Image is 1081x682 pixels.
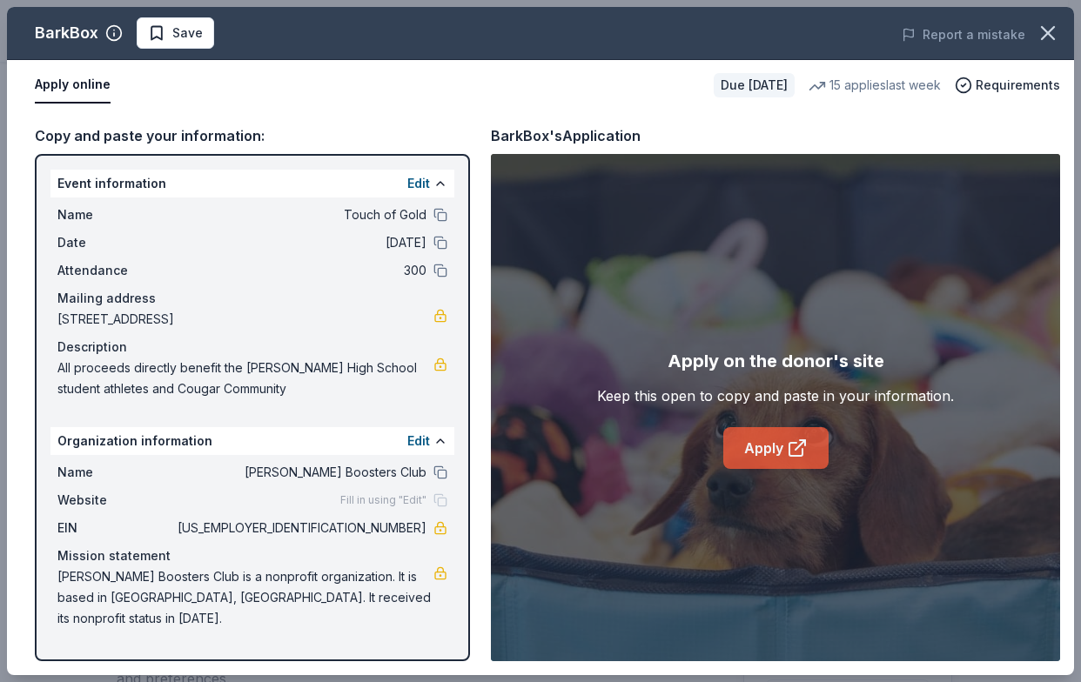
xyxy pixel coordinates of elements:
span: Touch of Gold [174,204,426,225]
div: 15 applies last week [809,75,941,96]
div: Apply on the donor's site [668,347,884,375]
div: BarkBox's Application [491,124,641,147]
span: Save [172,23,203,43]
span: Attendance [57,260,174,281]
span: Date [57,232,174,253]
span: 300 [174,260,426,281]
span: Name [57,204,174,225]
span: Website [57,490,174,511]
span: [STREET_ADDRESS] [57,309,433,330]
div: Mailing address [57,288,447,309]
div: Mission statement [57,545,447,566]
a: Apply [723,427,829,469]
span: [PERSON_NAME] Boosters Club [174,462,426,483]
div: Due [DATE] [714,73,795,97]
div: Description [57,337,447,358]
div: Copy and paste your information: [35,124,470,147]
button: Edit [407,431,430,451]
div: Event information [50,170,454,197]
span: Fill in using "Edit" [340,493,426,507]
span: [DATE] [174,232,426,253]
span: EIN [57,518,174,538]
span: Requirements [976,75,1060,96]
div: Organization information [50,427,454,455]
button: Requirements [955,75,1060,96]
span: [US_EMPLOYER_IDENTIFICATION_NUMBER] [174,518,426,538]
button: Save [137,17,214,49]
button: Report a mistake [902,24,1025,45]
button: Edit [407,173,430,194]
span: [PERSON_NAME] Boosters Club is a nonprofit organization. It is based in [GEOGRAPHIC_DATA], [GEOGR... [57,566,433,629]
button: Apply online [35,67,111,104]
span: Name [57,462,174,483]
div: BarkBox [35,19,98,47]
div: Keep this open to copy and paste in your information. [597,385,954,406]
span: All proceeds directly benefit the [PERSON_NAME] High School student athletes and Cougar Community [57,358,433,399]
